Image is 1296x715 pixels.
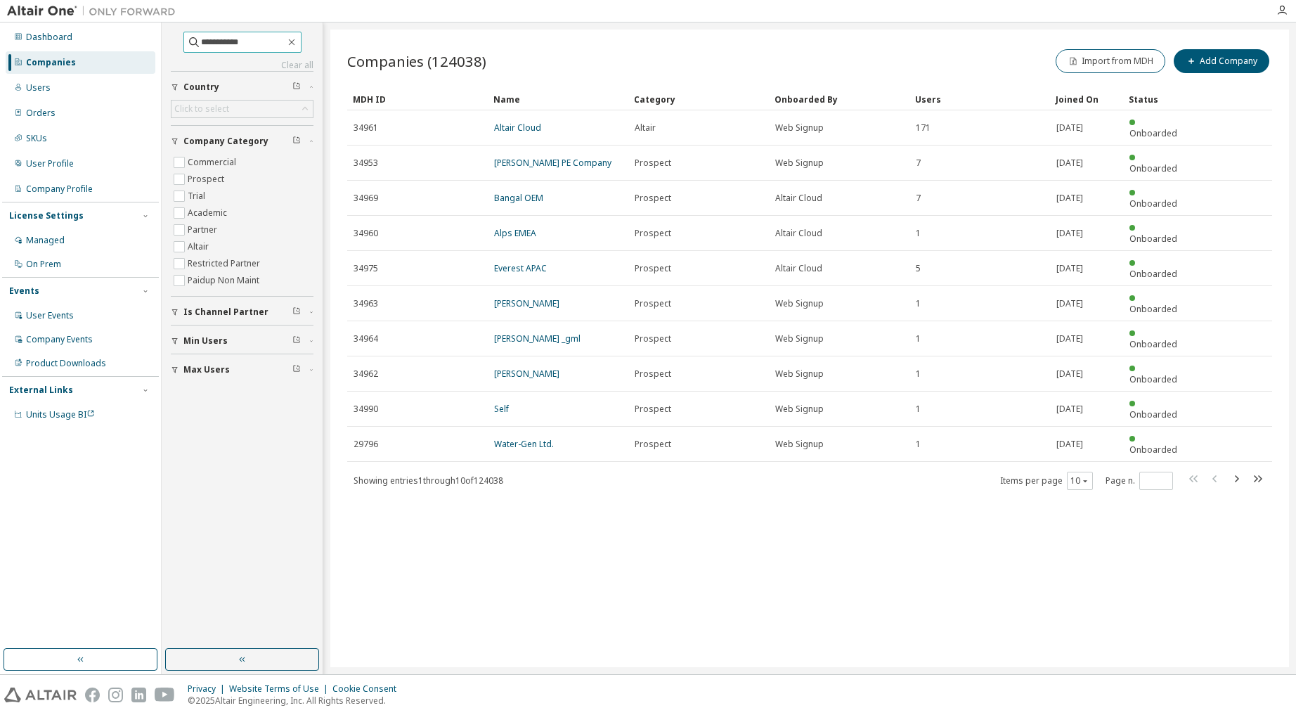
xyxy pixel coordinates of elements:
[354,368,378,380] span: 34962
[171,126,313,157] button: Company Category
[1000,472,1093,490] span: Items per page
[1056,404,1083,415] span: [DATE]
[171,297,313,328] button: Is Channel Partner
[635,228,671,239] span: Prospect
[635,404,671,415] span: Prospect
[354,263,378,274] span: 34975
[171,354,313,385] button: Max Users
[171,60,313,71] a: Clear all
[775,263,822,274] span: Altair Cloud
[775,298,824,309] span: Web Signup
[775,333,824,344] span: Web Signup
[635,333,671,344] span: Prospect
[26,108,56,119] div: Orders
[85,688,100,702] img: facebook.svg
[1129,303,1177,315] span: Onboarded
[635,157,671,169] span: Prospect
[155,688,175,702] img: youtube.svg
[916,193,921,204] span: 7
[354,333,378,344] span: 34964
[775,228,822,239] span: Altair Cloud
[635,122,656,134] span: Altair
[292,364,301,375] span: Clear filter
[775,157,824,169] span: Web Signup
[108,688,123,702] img: instagram.svg
[775,122,824,134] span: Web Signup
[1129,162,1177,174] span: Onboarded
[494,438,554,450] a: Water-Gen Ltd.
[635,263,671,274] span: Prospect
[1056,333,1083,344] span: [DATE]
[635,368,671,380] span: Prospect
[1106,472,1173,490] span: Page n.
[775,193,822,204] span: Altair Cloud
[26,358,106,369] div: Product Downloads
[494,262,547,274] a: Everest APAC
[26,82,51,94] div: Users
[494,297,559,309] a: [PERSON_NAME]
[188,205,230,221] label: Academic
[1056,157,1083,169] span: [DATE]
[174,103,229,115] div: Click to select
[26,133,47,144] div: SKUs
[188,154,239,171] label: Commercial
[183,364,230,375] span: Max Users
[775,368,824,380] span: Web Signup
[916,263,921,274] span: 5
[916,122,931,134] span: 171
[1129,408,1177,420] span: Onboarded
[354,439,378,450] span: 29796
[915,88,1044,110] div: Users
[347,51,486,71] span: Companies (124038)
[171,72,313,103] button: Country
[1070,475,1089,487] button: 10
[494,227,536,239] a: Alps EMEA
[1056,88,1117,110] div: Joined On
[1129,233,1177,245] span: Onboarded
[292,335,301,347] span: Clear filter
[1056,263,1083,274] span: [DATE]
[635,439,671,450] span: Prospect
[292,307,301,318] span: Clear filter
[634,88,763,110] div: Category
[916,368,921,380] span: 1
[775,404,824,415] span: Web Signup
[1056,228,1083,239] span: [DATE]
[131,688,146,702] img: linkedin.svg
[1056,368,1083,380] span: [DATE]
[188,255,263,272] label: Restricted Partner
[26,259,61,270] div: On Prem
[26,158,74,169] div: User Profile
[292,82,301,93] span: Clear filter
[9,210,84,221] div: License Settings
[26,183,93,195] div: Company Profile
[354,228,378,239] span: 34960
[188,238,212,255] label: Altair
[9,385,73,396] div: External Links
[494,368,559,380] a: [PERSON_NAME]
[775,439,824,450] span: Web Signup
[1129,127,1177,139] span: Onboarded
[1056,439,1083,450] span: [DATE]
[1129,338,1177,350] span: Onboarded
[26,334,93,345] div: Company Events
[1129,444,1177,456] span: Onboarded
[171,101,313,117] div: Click to select
[188,188,208,205] label: Trial
[916,333,921,344] span: 1
[635,193,671,204] span: Prospect
[494,192,543,204] a: Bangal OEM
[493,88,623,110] div: Name
[354,122,378,134] span: 34961
[916,404,921,415] span: 1
[494,403,509,415] a: Self
[183,136,268,147] span: Company Category
[26,408,95,420] span: Units Usage BI
[1129,88,1188,110] div: Status
[9,285,39,297] div: Events
[1056,49,1165,73] button: Import from MDH
[292,136,301,147] span: Clear filter
[188,272,262,289] label: Paidup Non Maint
[188,695,405,707] p: © 2025 Altair Engineering, Inc. All Rights Reserved.
[916,157,921,169] span: 7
